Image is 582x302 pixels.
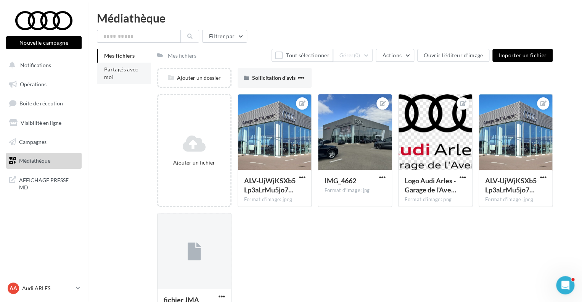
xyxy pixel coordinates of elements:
[104,52,135,59] span: Mes fichiers
[6,281,82,296] a: AA Audi ARLES
[97,12,573,24] div: Médiathèque
[5,153,83,169] a: Médiathèque
[20,81,47,87] span: Opérations
[5,76,83,92] a: Opérations
[158,74,230,82] div: Ajouter un dossier
[202,30,247,43] button: Filtrer par
[498,52,547,58] span: Importer un fichier
[252,74,296,81] span: Sollicitation d'avis
[6,36,82,49] button: Nouvelle campagne
[405,176,457,194] span: Logo Audi Arles - Garage de l'Avenir (002) (1)
[333,49,373,62] button: Gérer(0)
[19,175,79,191] span: AFFICHAGE PRESSE MD
[10,284,17,292] span: AA
[417,49,489,62] button: Ouvrir l'éditeur d'image
[19,138,47,145] span: Campagnes
[354,52,360,58] span: (0)
[5,95,83,111] a: Boîte de réception
[168,52,196,60] div: Mes fichiers
[19,157,50,164] span: Médiathèque
[272,49,333,62] button: Tout sélectionner
[405,196,466,203] div: Format d'image: png
[104,66,138,80] span: Partagés avec moi
[244,176,296,194] span: ALV-UjWjKSXb5Lp3aLrMu5jo74SZJlnmYkjqaQgvrkoUMH3-mop-1l-u
[376,49,414,62] button: Actions
[485,196,547,203] div: Format d'image: jpeg
[485,176,537,194] span: ALV-UjWjKSXb5Lp3aLrMu5jo74SZJlnmYkjqaQgvrkoUMH3-mop-1l-u
[161,159,227,166] div: Ajouter un fichier
[382,52,401,58] span: Actions
[556,276,574,294] iframe: Intercom live chat
[324,187,386,194] div: Format d'image: jpg
[19,100,63,107] span: Boîte de réception
[5,57,80,73] button: Notifications
[324,176,356,185] span: IMG_4662
[22,284,73,292] p: Audi ARLES
[5,134,83,150] a: Campagnes
[20,62,51,68] span: Notifications
[5,115,83,131] a: Visibilité en ligne
[244,196,305,203] div: Format d'image: jpeg
[492,49,553,62] button: Importer un fichier
[21,120,61,126] span: Visibilité en ligne
[5,172,83,194] a: AFFICHAGE PRESSE MD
